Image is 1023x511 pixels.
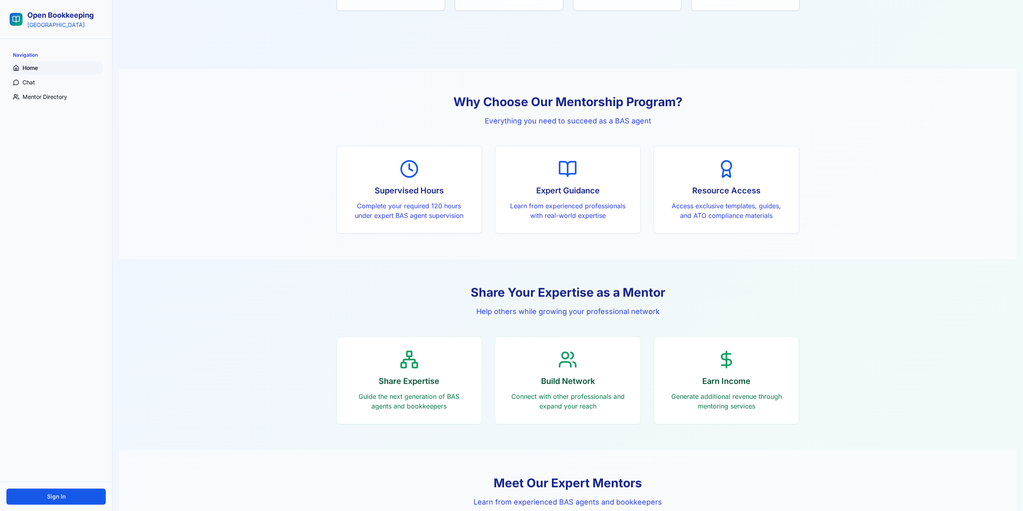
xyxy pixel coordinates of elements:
[336,306,800,317] p: Help others while growing your professional network
[6,488,106,505] button: Sign In
[350,376,469,387] h3: Share Expertise
[336,115,800,127] p: Everything you need to succeed as a BAS agent
[10,62,103,74] a: Home
[508,185,627,196] h3: Expert Guidance
[336,497,800,508] p: Learn from experienced BAS agents and bookkeepers
[23,93,67,101] span: Mentor Directory
[10,90,103,103] a: Mentor Directory
[23,78,35,86] span: Chat
[27,21,94,29] p: [GEOGRAPHIC_DATA]
[667,185,786,196] h3: Resource Access
[336,285,800,300] h2: Share Your Expertise as a Mentor
[667,376,786,387] h3: Earn Income
[27,10,94,21] h2: Open Bookkeeping
[508,392,627,411] p: Connect with other professionals and expand your reach
[508,376,627,387] h3: Build Network
[23,64,38,72] span: Home
[508,201,627,220] p: Learn from experienced professionals with real-world expertise
[10,49,103,62] div: Navigation
[336,476,800,490] h2: Meet Our Expert Mentors
[350,185,469,196] h3: Supervised Hours
[350,201,469,220] p: Complete your required 120 hours under expert BAS agent supervision
[350,392,469,411] p: Guide the next generation of BAS agents and bookkeepers
[336,94,800,109] h2: Why Choose Our Mentorship Program?
[667,201,786,220] p: Access exclusive templates, guides, and ATO compliance materials
[10,76,103,89] a: Chat
[667,392,786,411] p: Generate additional revenue through mentoring services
